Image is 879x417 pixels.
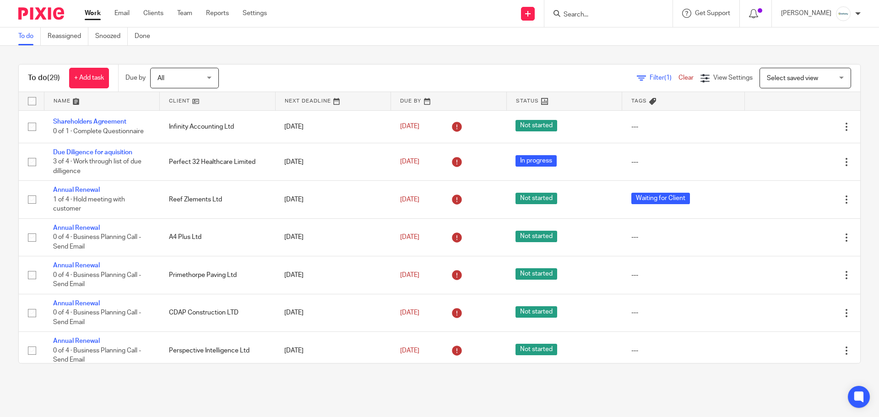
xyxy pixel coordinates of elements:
[631,233,736,242] div: ---
[400,347,419,354] span: [DATE]
[53,234,141,250] span: 0 of 4 · Business Planning Call - Send Email
[836,6,851,21] img: Infinity%20Logo%20with%20Whitespace%20.png
[631,271,736,280] div: ---
[53,272,141,288] span: 0 of 4 · Business Planning Call - Send Email
[160,110,276,143] td: Infinity Accounting Ltd
[400,196,419,203] span: [DATE]
[18,27,41,45] a: To do
[48,27,88,45] a: Reassigned
[631,346,736,355] div: ---
[515,120,557,131] span: Not started
[53,309,141,325] span: 0 of 4 · Business Planning Call - Send Email
[160,143,276,180] td: Perfect 32 Healthcare Limited
[125,73,146,82] p: Due by
[275,110,391,143] td: [DATE]
[53,159,141,175] span: 3 of 4 · Work through list of due dilligence
[53,149,132,156] a: Due Diligence for aquisition
[515,344,557,355] span: Not started
[18,7,64,20] img: Pixie
[85,9,101,18] a: Work
[515,193,557,204] span: Not started
[53,196,125,212] span: 1 of 4 · Hold meeting with customer
[53,338,100,344] a: Annual Renewal
[275,181,391,218] td: [DATE]
[53,300,100,307] a: Annual Renewal
[53,119,126,125] a: Shareholders Agreement
[515,268,557,280] span: Not started
[400,272,419,278] span: [DATE]
[767,75,818,81] span: Select saved view
[47,74,60,81] span: (29)
[678,75,694,81] a: Clear
[143,9,163,18] a: Clients
[160,256,276,294] td: Primethorpe Paving Ltd
[631,122,736,131] div: ---
[695,10,730,16] span: Get Support
[160,294,276,331] td: CDAP Construction LTD
[53,187,100,193] a: Annual Renewal
[631,157,736,167] div: ---
[275,218,391,256] td: [DATE]
[157,75,164,81] span: All
[53,262,100,269] a: Annual Renewal
[275,294,391,331] td: [DATE]
[275,256,391,294] td: [DATE]
[160,218,276,256] td: A4 Plus Ltd
[515,306,557,318] span: Not started
[400,158,419,165] span: [DATE]
[135,27,157,45] a: Done
[400,309,419,316] span: [DATE]
[631,98,647,103] span: Tags
[275,143,391,180] td: [DATE]
[114,9,130,18] a: Email
[28,73,60,83] h1: To do
[53,225,100,231] a: Annual Renewal
[160,181,276,218] td: Reef Zlements Ltd
[650,75,678,81] span: Filter
[177,9,192,18] a: Team
[69,68,109,88] a: + Add task
[400,234,419,240] span: [DATE]
[563,11,645,19] input: Search
[53,128,144,135] span: 0 of 1 · Complete Questionnaire
[160,332,276,369] td: Perspective Intelligence Ltd
[631,308,736,317] div: ---
[781,9,831,18] p: [PERSON_NAME]
[243,9,267,18] a: Settings
[515,155,557,167] span: In progress
[631,193,690,204] span: Waiting for Client
[713,75,753,81] span: View Settings
[515,231,557,242] span: Not started
[400,124,419,130] span: [DATE]
[275,332,391,369] td: [DATE]
[53,347,141,363] span: 0 of 4 · Business Planning Call - Send Email
[664,75,672,81] span: (1)
[95,27,128,45] a: Snoozed
[206,9,229,18] a: Reports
